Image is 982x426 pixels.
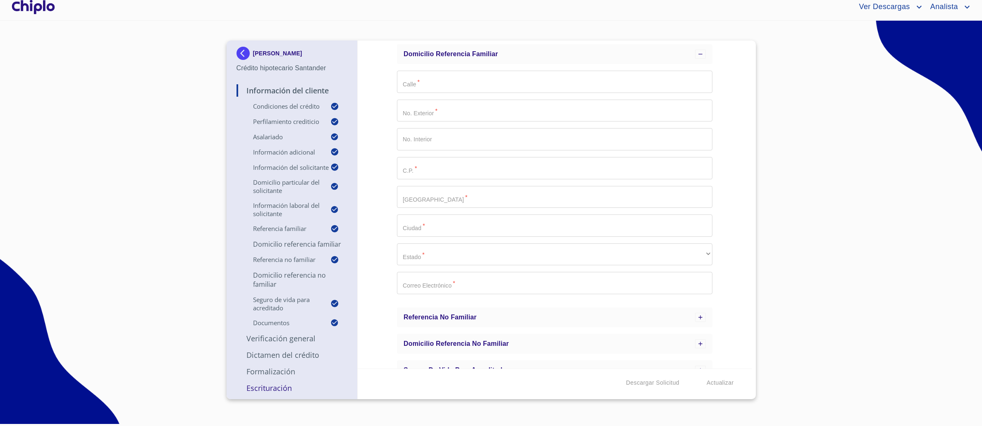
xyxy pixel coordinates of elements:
[237,333,348,343] p: Verificación General
[237,47,348,63] div: [PERSON_NAME]
[707,378,734,388] span: Actualizar
[237,178,331,195] p: Domicilio Particular del Solicitante
[397,360,712,380] div: Seguro de Vida para Acreditado
[703,375,737,390] button: Actualizar
[404,340,509,347] span: Domicilio Referencia No Familiar
[237,319,331,327] p: Documentos
[237,47,253,60] img: Docupass spot blue
[397,243,712,266] div: ​
[623,375,683,390] button: Descargar Solicitud
[237,295,331,312] p: Seguro de Vida para Acreditado
[237,117,331,126] p: Perfilamiento crediticio
[237,224,331,233] p: Referencia Familiar
[237,63,348,73] p: Crédito hipotecario Santander
[237,163,331,171] p: Información del Solicitante
[397,307,712,327] div: Referencia No Familiar
[237,133,331,141] p: Asalariado
[237,367,348,376] p: Formalización
[237,86,348,95] p: Información del Cliente
[237,240,348,249] p: Domicilio Referencia Familiar
[924,0,962,14] span: Analista
[404,314,477,321] span: Referencia No Familiar
[253,50,302,57] p: [PERSON_NAME]
[237,383,348,393] p: Escrituración
[853,0,914,14] span: Ver Descargas
[626,378,679,388] span: Descargar Solicitud
[404,367,507,374] span: Seguro de Vida para Acreditado
[237,201,331,218] p: Información Laboral del Solicitante
[237,255,331,264] p: Referencia No Familiar
[397,334,712,354] div: Domicilio Referencia No Familiar
[237,271,348,289] p: Domicilio Referencia No Familiar
[924,0,972,14] button: account of current user
[237,148,331,156] p: Información adicional
[237,350,348,360] p: Dictamen del Crédito
[237,102,331,110] p: Condiciones del Crédito
[397,44,712,64] div: Domicilio Referencia Familiar
[404,50,498,57] span: Domicilio Referencia Familiar
[853,0,924,14] button: account of current user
